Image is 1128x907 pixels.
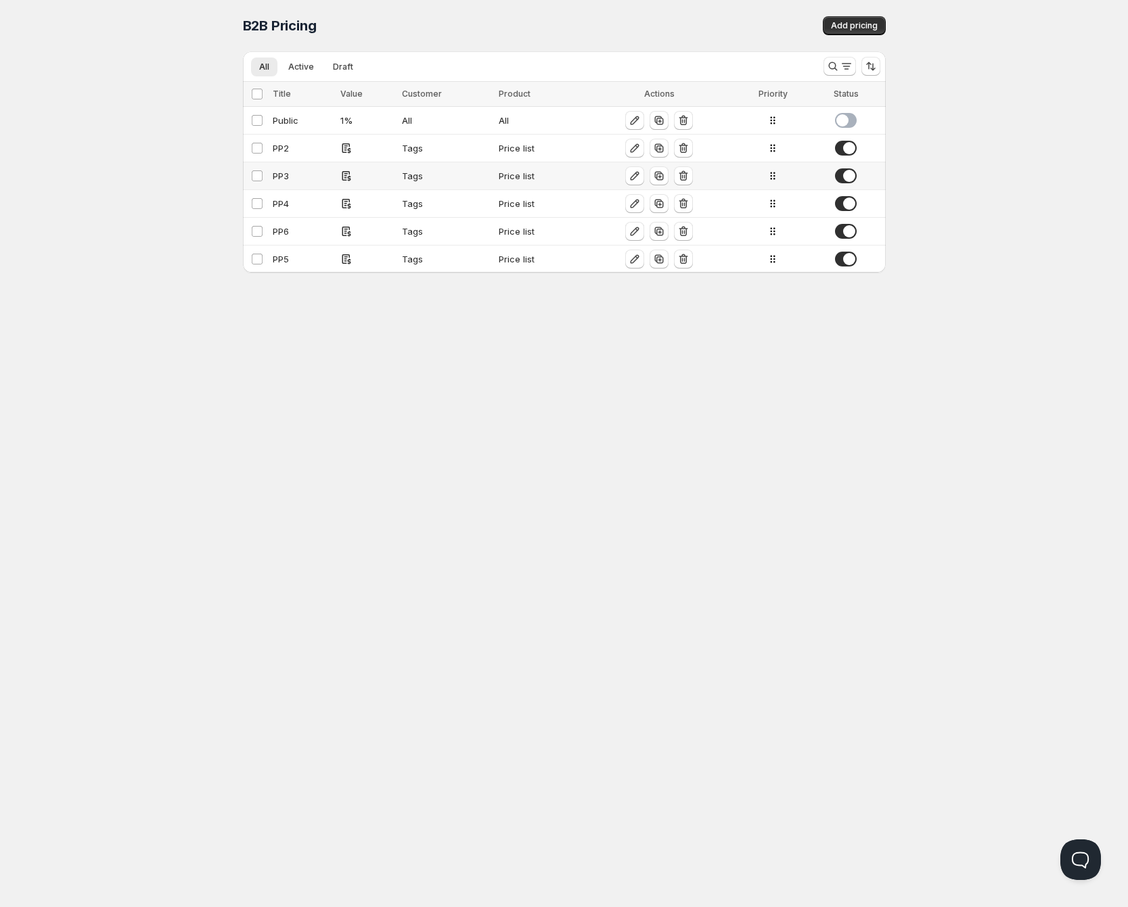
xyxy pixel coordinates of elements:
[823,16,886,35] button: Add pricing
[402,141,491,155] div: Tags
[273,89,291,99] span: Title
[273,225,333,238] div: PP6
[759,89,788,99] span: Priority
[273,197,333,210] div: PP4
[402,169,491,183] div: Tags
[644,89,675,99] span: Actions
[499,114,579,127] div: All
[273,141,333,155] div: PP2
[499,225,579,238] div: Price list
[499,89,531,99] span: Product
[340,89,363,99] span: Value
[402,89,442,99] span: Customer
[243,18,317,34] span: B2B Pricing
[273,252,333,266] div: PP5
[340,114,394,127] div: 1 %
[402,114,491,127] div: All
[499,197,579,210] div: Price list
[834,89,859,99] span: Status
[499,169,579,183] div: Price list
[861,57,880,76] button: Sort the results
[402,197,491,210] div: Tags
[499,141,579,155] div: Price list
[273,114,333,127] div: Public
[288,62,314,72] span: Active
[402,252,491,266] div: Tags
[333,62,353,72] span: Draft
[831,20,878,31] span: Add pricing
[273,169,333,183] div: PP3
[824,57,856,76] button: Search and filter results
[259,62,269,72] span: All
[402,225,491,238] div: Tags
[1060,839,1101,880] iframe: Help Scout Beacon - Open
[499,252,579,266] div: Price list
